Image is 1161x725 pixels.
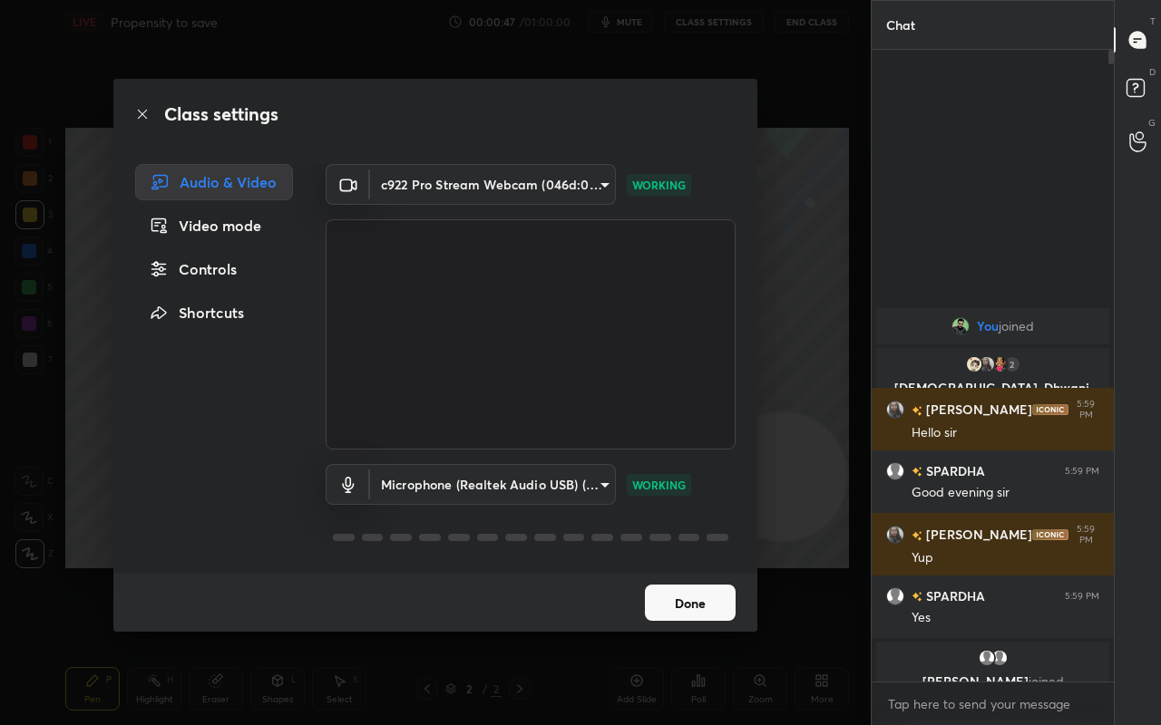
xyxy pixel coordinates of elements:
[922,586,985,605] h6: SPARDHA
[1150,14,1156,28] p: T
[999,319,1034,333] span: joined
[887,381,1098,410] p: [DEMOGRAPHIC_DATA], Dhwani, Student
[370,464,616,505] div: c922 Pro Stream Webcam (046d:085c)
[912,467,922,477] img: no-rating-badge.077c3623.svg
[886,462,904,480] img: default.png
[886,401,904,419] img: 89e85491cbff4a42848b9cd90f0273ab.jpg
[1148,116,1156,130] p: G
[886,587,904,605] img: default.png
[912,484,1099,502] div: Good evening sir
[135,164,293,200] div: Audio & Video
[912,609,1099,627] div: Yes
[1032,404,1068,415] img: iconic-dark.1390631f.png
[1065,466,1099,477] div: 5:59 PM
[1149,65,1156,79] p: D
[978,649,996,667] img: default.png
[872,304,1114,681] div: grid
[135,295,293,331] div: Shortcuts
[886,526,904,544] img: 89e85491cbff4a42848b9cd90f0273ab.jpg
[977,319,999,333] span: You
[632,177,686,193] p: WORKING
[872,1,930,49] p: Chat
[1072,524,1099,546] div: 5:59 PM
[1032,529,1068,540] img: iconic-dark.1390631f.png
[990,355,1009,373] img: 4e9fa67a4fae4cd58ee6fed3ed72eaf0.jpg
[912,592,922,602] img: no-rating-badge.077c3623.svg
[164,101,278,128] h2: Class settings
[1003,355,1021,373] div: 2
[912,424,1099,442] div: Hello sir
[1029,672,1064,690] span: joined
[912,406,922,416] img: no-rating-badge.077c3623.svg
[912,549,1099,567] div: Yup
[922,401,1032,420] h6: [PERSON_NAME]
[951,317,970,335] img: b5119295ba55446f9ca297f972b77beb.jpg
[922,526,1032,545] h6: [PERSON_NAME]
[978,355,996,373] img: 89e85491cbff4a42848b9cd90f0273ab.jpg
[135,251,293,287] div: Controls
[135,208,293,244] div: Video mode
[1072,399,1099,420] div: 5:59 PM
[632,477,686,493] p: WORKING
[922,461,985,480] h6: SPARDHA
[990,649,1009,667] img: default.png
[887,674,1098,689] p: [PERSON_NAME]
[912,531,922,541] img: no-rating-badge.077c3623.svg
[965,355,983,373] img: b58f2f1713f04949b0bdf6d9c0b72200.jpg
[370,164,616,205] div: c922 Pro Stream Webcam (046d:085c)
[645,585,736,621] button: Done
[1065,591,1099,602] div: 5:59 PM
